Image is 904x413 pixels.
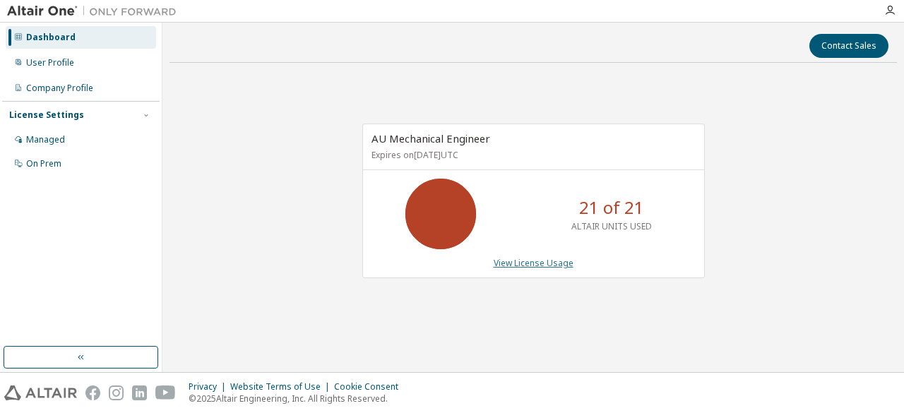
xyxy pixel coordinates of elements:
div: User Profile [26,57,74,68]
div: Dashboard [26,32,76,43]
img: altair_logo.svg [4,385,77,400]
button: Contact Sales [809,34,888,58]
img: linkedin.svg [132,385,147,400]
div: Website Terms of Use [230,381,334,393]
a: View License Usage [494,257,573,269]
div: License Settings [9,109,84,121]
img: youtube.svg [155,385,176,400]
p: © 2025 Altair Engineering, Inc. All Rights Reserved. [189,393,407,405]
div: Managed [26,134,65,145]
p: ALTAIR UNITS USED [571,220,652,232]
img: Altair One [7,4,184,18]
p: Expires on [DATE] UTC [371,149,692,161]
p: 21 of 21 [579,196,644,220]
img: instagram.svg [109,385,124,400]
span: AU Mechanical Engineer [371,131,490,145]
div: Company Profile [26,83,93,94]
div: On Prem [26,158,61,169]
div: Privacy [189,381,230,393]
img: facebook.svg [85,385,100,400]
div: Cookie Consent [334,381,407,393]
